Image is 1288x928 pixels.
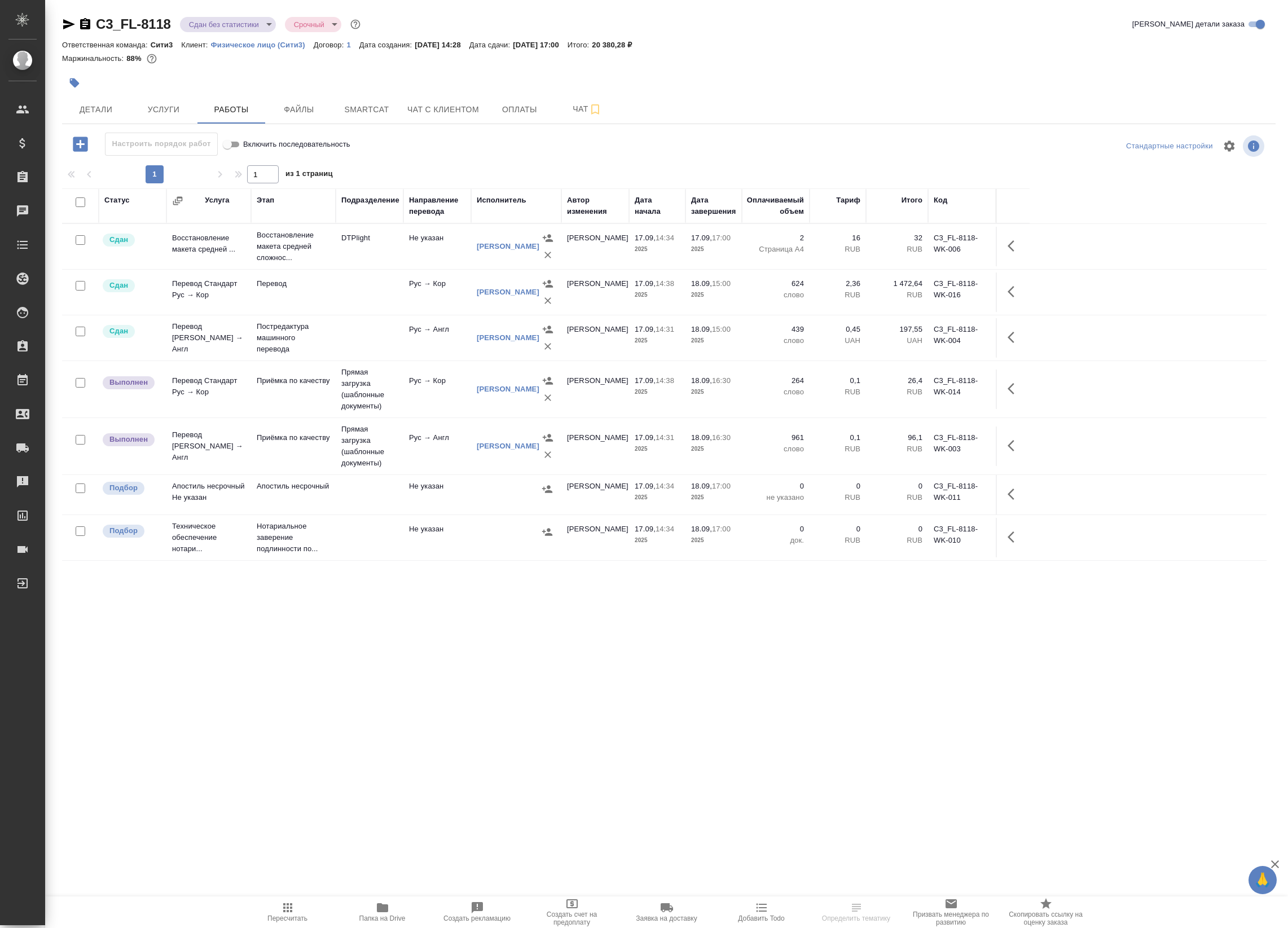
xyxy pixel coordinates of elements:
a: [PERSON_NAME] [477,333,539,342]
p: Сдан [109,280,128,291]
span: Заявка на доставку [636,914,697,922]
p: 2 [748,232,804,244]
p: 17.09, [635,433,656,442]
td: Рус → Кор [403,272,471,312]
span: Услуги [137,103,191,117]
a: [PERSON_NAME] [477,385,539,393]
div: Итого [902,195,922,206]
p: слово [748,289,804,301]
div: Автор изменения [567,195,623,217]
p: 197,55 [872,324,922,335]
p: Восстановление макета средней сложнос... [257,230,330,263]
div: Дата завершения [691,195,736,217]
p: Апостиль несрочный [257,481,330,492]
p: 2025 [635,535,680,546]
p: RUB [815,244,860,255]
p: Маржинальность: [62,54,126,63]
span: Скопировать ссылку на оценку заказа [1005,911,1087,926]
a: [PERSON_NAME] [477,442,539,450]
td: C3_FL-8118-WK-016 [928,272,996,312]
button: Здесь прячутся важные кнопки [1001,324,1028,351]
p: Приёмка по качеству [257,432,330,443]
p: Нотариальное заверение подлинности по... [257,521,330,555]
span: из 1 страниц [285,167,333,183]
a: Физическое лицо (Сити3) [211,39,314,49]
span: Файлы [272,103,326,117]
p: Сдан [109,326,128,337]
button: Добавить Todo [714,896,809,928]
p: 14:38 [656,376,674,385]
p: 961 [748,432,804,443]
p: 0,1 [815,432,860,443]
td: C3_FL-8118-WK-006 [928,227,996,266]
div: Менеджер проверил работу исполнителя, передает ее на следующий этап [102,324,161,339]
button: Доп статусы указывают на важность/срочность заказа [348,17,363,32]
a: C3_FL-8118 [96,16,171,32]
p: RUB [815,386,860,398]
p: 1 472,64 [872,278,922,289]
div: Можно подбирать исполнителей [102,481,161,496]
td: Перевод [PERSON_NAME] → Англ [166,424,251,469]
span: Папка на Drive [359,914,406,922]
div: Оплачиваемый объем [747,195,804,217]
p: 0,1 [815,375,860,386]
td: [PERSON_NAME] [561,227,629,266]
button: Удалить [539,247,556,263]
button: Скопировать ссылку [78,17,92,31]
div: Этап [257,195,274,206]
p: 88% [126,54,144,63]
p: 32 [872,232,922,244]
button: Назначить [539,429,556,446]
p: 264 [748,375,804,386]
p: 17.09, [635,325,656,333]
p: 0 [815,481,860,492]
td: [PERSON_NAME] [561,518,629,557]
button: Создать счет на предоплату [525,896,619,928]
button: 🙏 [1249,866,1277,894]
div: Направление перевода [409,195,465,217]
button: Создать рекламацию [430,896,525,928]
button: Здесь прячутся важные кнопки [1001,481,1028,508]
span: Посмотреть информацию [1243,135,1267,157]
p: Подбор [109,482,138,494]
button: Назначить [539,321,556,338]
span: [PERSON_NAME] детали заказа [1132,19,1245,30]
td: Не указан [403,475,471,514]
p: RUB [815,289,860,301]
p: 2025 [635,386,680,398]
p: Сдан [109,234,128,245]
p: 1 [346,41,359,49]
p: 20 380,28 ₽ [592,41,640,49]
p: Итого: [568,41,592,49]
td: [PERSON_NAME] [561,370,629,409]
button: Здесь прячутся важные кнопки [1001,278,1028,305]
p: 17:00 [712,234,731,242]
button: Назначить [539,372,556,389]
p: 18.09, [691,279,712,288]
td: DTPlight [336,227,403,266]
td: Не указан [403,227,471,266]
span: Оплаты [493,103,547,117]
p: 2025 [635,335,680,346]
p: RUB [872,289,922,301]
p: 14:34 [656,525,674,533]
p: 26,4 [872,375,922,386]
p: 15:00 [712,279,731,288]
span: Детали [69,103,123,117]
button: Назначить [539,524,556,540]
td: Восстановление макета средней ... [166,227,251,266]
p: Выполнен [109,434,148,445]
td: Рус → Кор [403,370,471,409]
button: Добавить тэг [62,71,87,95]
p: Ответственная команда: [62,41,151,49]
td: Перевод Стандарт Рус → Кор [166,370,251,409]
p: RUB [872,244,922,255]
p: 2025 [691,386,736,398]
p: слово [748,443,804,455]
div: Код [934,195,947,206]
p: 624 [748,278,804,289]
p: 18.09, [691,525,712,533]
td: Прямая загрузка (шаблонные документы) [336,361,403,417]
div: Подразделение [341,195,399,206]
p: 17.09, [635,376,656,385]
